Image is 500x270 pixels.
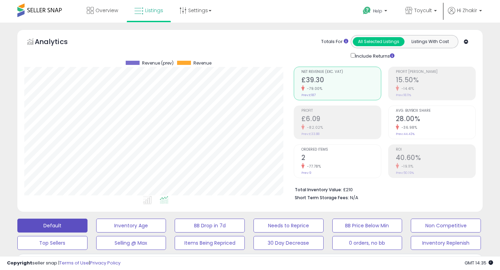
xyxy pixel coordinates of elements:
i: Get Help [362,6,371,15]
button: Non Competitive [411,219,481,233]
button: 0 orders, no bb [332,236,402,250]
small: Prev: £33.88 [301,132,319,136]
span: Avg. Buybox Share [396,109,475,113]
b: Short Term Storage Fees: [295,195,349,201]
span: N/A [350,194,358,201]
span: Listings [145,7,163,14]
h2: 2 [301,154,381,163]
small: -19.11% [399,164,414,169]
span: Overview [95,7,118,14]
strong: Copyright [7,260,32,266]
span: ROI [396,148,475,152]
button: Top Sellers [17,236,87,250]
a: Hi Zhakir [448,7,482,23]
button: BB Drop in 7d [175,219,245,233]
small: -79.00% [305,86,323,91]
b: Total Inventory Value: [295,187,342,193]
span: 2025-08-14 14:35 GMT [465,260,493,266]
span: Hi Zhakir [457,7,477,14]
small: Prev: 18.11% [396,93,411,97]
button: Default [17,219,87,233]
button: Inventory Age [96,219,166,233]
small: -77.78% [305,164,321,169]
small: -36.98% [399,125,417,130]
span: Revenue [193,61,211,66]
button: Selling @ Max [96,236,166,250]
a: Help [357,1,394,23]
h2: 28.00% [396,115,475,124]
small: Prev: £187 [301,93,316,97]
h2: 15.50% [396,76,475,85]
button: All Selected Listings [353,37,405,46]
div: seller snap | | [7,260,120,267]
div: Totals For [321,39,348,45]
button: Listings With Cost [404,37,456,46]
small: -82.02% [305,125,323,130]
span: Profit [301,109,381,113]
span: Net Revenue (Exc. VAT) [301,70,381,74]
button: Inventory Replenish [411,236,481,250]
button: Items Being Repriced [175,236,245,250]
button: Needs to Reprice [253,219,324,233]
li: £210 [295,185,470,193]
h5: Analytics [35,37,81,48]
h2: £6.09 [301,115,381,124]
h2: £39.30 [301,76,381,85]
button: BB Price Below Min [332,219,402,233]
h2: 40.60% [396,154,475,163]
a: Privacy Policy [90,260,120,266]
button: 30 Day Decrease [253,236,324,250]
span: Profit [PERSON_NAME] [396,70,475,74]
small: Prev: 9 [301,171,311,175]
small: Prev: 44.43% [396,132,415,136]
a: Terms of Use [59,260,89,266]
span: Help [373,8,382,14]
div: Include Returns [345,52,403,60]
span: Revenue (prev) [142,61,174,66]
small: -14.41% [399,86,414,91]
small: Prev: 50.19% [396,171,414,175]
span: Ordered Items [301,148,381,152]
span: Toycult [414,7,432,14]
